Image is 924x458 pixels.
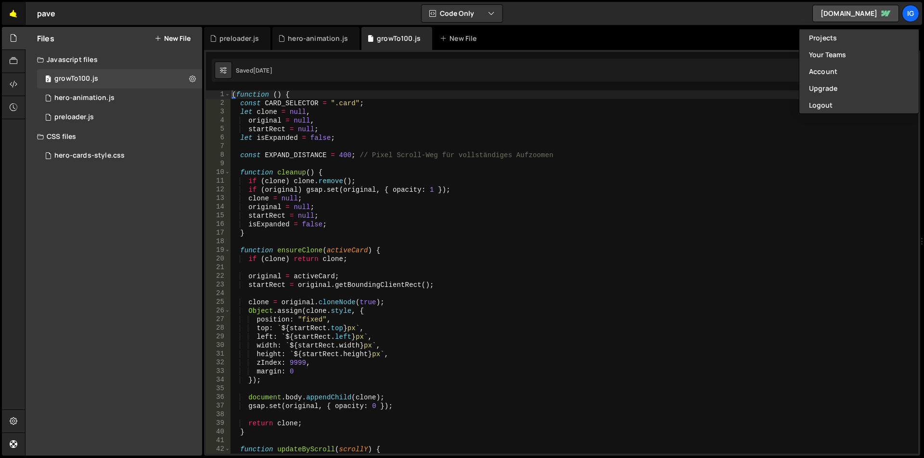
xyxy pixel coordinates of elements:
div: 36 [206,393,231,402]
div: 9 [206,160,231,168]
div: 5 [206,125,231,134]
div: growTo100.js [377,34,421,43]
div: New File [440,34,480,43]
span: 2 [45,76,51,84]
div: 24 [206,289,231,298]
div: Saved [236,66,272,74]
div: 18 [206,237,231,246]
div: 16663/45449.js [37,88,202,108]
div: 3 [206,108,231,116]
div: 1 [206,90,231,99]
button: New File [154,35,191,42]
div: 6 [206,134,231,142]
div: 30 [206,341,231,350]
div: 25 [206,298,231,307]
a: 🤙 [2,2,26,25]
div: hero-animation.js [54,94,115,102]
a: Account [799,63,919,80]
div: 16663/45452.css [37,146,202,165]
div: hero-cards-style.css [54,151,125,160]
div: 22 [206,272,231,281]
a: Upgrade [799,80,919,97]
div: 16 [206,220,231,229]
div: Javascript files [26,50,202,69]
div: 17 [206,229,231,237]
div: 42 [206,445,231,454]
div: 33 [206,367,231,376]
div: 19 [206,246,231,255]
div: pave [37,8,56,19]
div: 15 [206,211,231,220]
div: 11 [206,177,231,186]
a: Projects [799,29,919,46]
div: 38 [206,410,231,419]
div: 13 [206,194,231,203]
div: 37 [206,402,231,410]
a: Your Teams [799,46,919,63]
div: 23 [206,281,231,289]
div: 39 [206,419,231,428]
h2: Files [37,33,54,44]
div: 41 [206,436,231,445]
div: 10 [206,168,231,177]
div: 28 [206,324,231,333]
div: 16663/45660.js [37,108,202,127]
div: 8 [206,151,231,160]
div: 16663/45533.js [37,69,202,88]
div: 40 [206,428,231,436]
div: hero-animation.js [288,34,348,43]
div: CSS files [26,127,202,146]
div: 31 [206,350,231,359]
div: 4 [206,116,231,125]
div: 35 [206,384,231,393]
div: 34 [206,376,231,384]
a: [DOMAIN_NAME] [812,5,899,22]
div: 2 [206,99,231,108]
button: Logout [799,97,919,113]
a: ig [902,5,919,22]
div: 26 [206,307,231,315]
div: 12 [206,186,231,194]
div: 20 [206,255,231,263]
div: 14 [206,203,231,211]
div: 21 [206,263,231,272]
div: 32 [206,359,231,367]
button: Code Only [422,5,502,22]
div: 29 [206,333,231,341]
div: growTo100.js [54,74,98,83]
div: [DATE] [253,66,272,74]
div: preloader.js [219,34,259,43]
div: 27 [206,315,231,324]
div: 7 [206,142,231,151]
div: preloader.js [54,113,94,122]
